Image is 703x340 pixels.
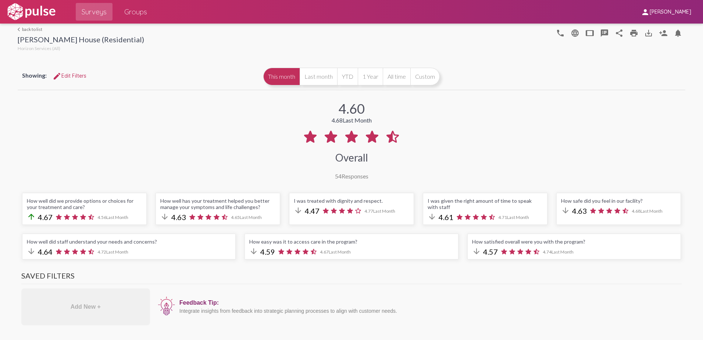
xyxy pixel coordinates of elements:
[615,29,624,38] mat-icon: Share
[106,215,128,220] span: Last Month
[439,213,453,222] span: 4.61
[47,69,92,82] button: Edit FiltersEdit Filters
[53,72,86,79] span: Edit Filters
[635,5,697,18] button: [PERSON_NAME]
[671,25,685,40] button: Bell
[160,212,169,221] mat-icon: arrow_downward
[373,208,395,214] span: Last Month
[498,215,529,220] span: 4.71
[294,198,409,204] div: I was treated with dignity and respect.
[6,3,57,21] img: white-logo.svg
[571,29,579,38] mat-icon: language
[157,296,176,316] img: icon12.png
[21,288,150,325] div: Add New +
[410,68,440,85] button: Custom
[543,249,574,255] span: 4.74
[335,173,342,180] span: 54
[600,29,609,38] mat-icon: speaker_notes
[263,68,300,85] button: This month
[553,25,568,40] button: language
[305,206,320,215] span: 4.47
[300,68,337,85] button: Last month
[612,25,627,40] button: Share
[585,29,594,38] mat-icon: tablet
[82,5,107,18] span: Surveys
[27,238,231,245] div: How well did staff understand your needs and concerns?
[632,208,663,214] span: 4.68
[335,173,368,180] div: Responses
[641,25,656,40] button: Download
[18,27,22,32] mat-icon: arrow_back_ios
[650,9,691,15] span: [PERSON_NAME]
[472,247,481,256] mat-icon: arrow_downward
[428,198,543,210] div: I was given the right amount of time to speak with staff
[556,29,565,38] mat-icon: language
[22,72,47,79] span: Showing:
[644,29,653,38] mat-icon: Download
[249,238,453,245] div: How easy was it to access care in the program?
[358,68,383,85] button: 1 Year
[629,29,638,38] mat-icon: print
[597,25,612,40] button: speaker_notes
[27,247,36,256] mat-icon: arrow_downward
[364,208,395,214] span: 4.77
[343,117,372,124] span: Last Month
[572,206,587,215] span: 4.63
[18,46,60,51] span: Horizon Services (All)
[472,238,676,245] div: How satisfied overall were you with the program?
[240,215,262,220] span: Last Month
[249,247,258,256] mat-icon: arrow_downward
[179,308,678,314] div: Integrate insights from feedback into strategic planning processes to align with customer needs.
[335,151,368,164] div: Overall
[640,208,663,214] span: Last Month
[329,249,351,255] span: Last Month
[383,68,410,85] button: All time
[294,206,303,215] mat-icon: arrow_downward
[76,3,113,21] a: Surveys
[507,215,529,220] span: Last Month
[38,213,53,222] span: 4.67
[171,213,186,222] span: 4.63
[106,249,128,255] span: Last Month
[38,247,53,256] span: 4.64
[118,3,153,21] a: Groups
[27,198,142,210] div: How well did we provide options or choices for your treatment and care?
[561,206,570,215] mat-icon: arrow_downward
[561,198,676,204] div: How safe did you feel in our facility?
[124,5,147,18] span: Groups
[97,249,128,255] span: 4.72
[332,117,372,124] div: 4.68
[18,26,144,32] a: back to list
[179,300,678,306] div: Feedback Tip:
[656,25,671,40] button: Person
[18,35,144,46] div: [PERSON_NAME] House (Residential)
[260,247,275,256] span: 4.59
[428,212,436,221] mat-icon: arrow_downward
[483,247,498,256] span: 4.57
[97,215,128,220] span: 4.56
[582,25,597,40] button: tablet
[320,249,351,255] span: 4.67
[552,249,574,255] span: Last Month
[674,29,682,38] mat-icon: Bell
[27,212,36,221] mat-icon: arrow_upward
[659,29,668,38] mat-icon: Person
[641,8,650,17] mat-icon: person
[21,271,682,284] h3: Saved Filters
[53,72,61,81] mat-icon: Edit Filters
[337,68,358,85] button: YTD
[339,100,365,117] div: 4.60
[160,198,275,210] div: How well has your treatment helped you better manage your symptoms and life challenges?
[627,25,641,40] a: print
[231,215,262,220] span: 4.65
[568,25,582,40] button: language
